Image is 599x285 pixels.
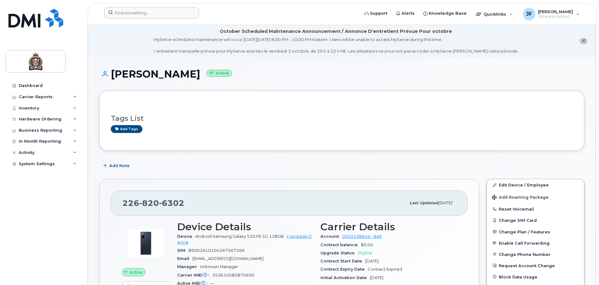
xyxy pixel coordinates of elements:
[580,38,587,44] button: close notification
[177,248,188,253] span: SIM
[487,226,584,237] button: Change Plan / Features
[207,70,232,77] small: Active
[487,237,584,249] button: Enable Call Forwarding
[192,256,264,261] span: [EMAIL_ADDRESS][DOMAIN_NAME]
[177,264,200,269] span: Manager
[499,241,550,245] span: Enable Call Forwarding
[177,234,312,244] a: + Upgrade Device
[342,234,381,239] a: 0503338644 - Bell
[370,275,383,280] span: [DATE]
[111,125,142,133] a: Add tags
[188,248,245,253] span: 89302610104367567266
[365,259,379,263] span: [DATE]
[487,215,584,226] button: Change SIM Card
[438,201,452,205] span: [DATE]
[487,203,584,215] button: Reset Voicemail
[127,224,165,262] img: image20231002-3703462-zm6wmn.jpeg
[177,256,192,261] span: Email
[122,198,184,208] span: 226
[177,234,195,239] span: Device
[159,198,184,208] span: 6302
[320,234,342,239] span: Account
[320,275,370,280] span: Initial Activation Date
[177,273,212,277] span: Carrier IMEI
[320,267,368,272] span: Contract Expiry Date
[220,28,452,35] div: October Scheduled Maintenance Announcement / Annonce D'entretient Prévue Pour octobre
[358,251,372,255] span: Eligible
[129,269,143,275] span: Active
[99,160,135,171] button: Add Note
[200,264,238,269] span: Unknown Manager
[111,115,573,122] h3: Tags List
[492,195,549,201] span: Add Roaming Package
[320,242,361,247] span: Contract balance
[177,221,313,232] h3: Device Details
[212,273,254,277] span: 353610583870695
[487,260,584,271] button: Request Account Change
[99,69,584,79] h1: [PERSON_NAME]
[409,201,438,205] span: Last updated
[320,221,456,232] h3: Carrier Details
[154,37,518,54] div: MyServe scheduled maintenance will occur [DATE][DATE] 8:00 PM - 10:00 PM Eastern. Users will be u...
[487,271,584,282] button: Block Data Usage
[361,242,373,247] span: $0.00
[499,229,550,234] span: Change Plan / Features
[320,251,358,255] span: Upgrade Status
[368,267,402,272] span: Contract Expired
[139,198,159,208] span: 820
[487,179,584,191] a: Edit Device / Employee
[109,163,130,169] span: Add Note
[320,259,365,263] span: Contract Start Date
[195,234,284,239] span: Android Samsung Galaxy S20 FE 5G 128GB
[487,249,584,260] button: Change Phone Number
[487,191,584,203] button: Add Roaming Package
